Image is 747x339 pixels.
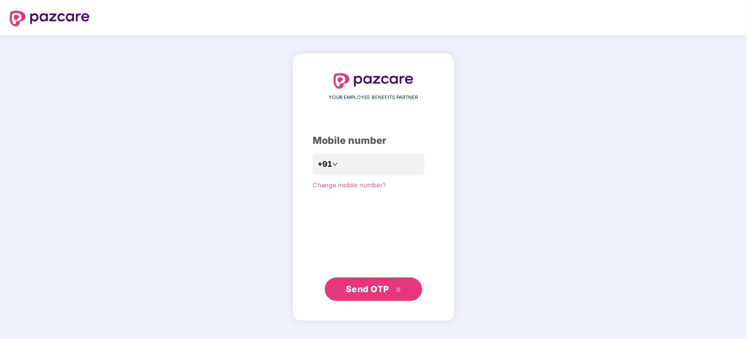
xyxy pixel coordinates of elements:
[313,133,434,148] div: Mobile number
[325,278,422,301] button: Send OTPdouble-right
[10,11,90,26] img: logo
[317,158,332,170] span: +91
[332,161,338,167] span: down
[329,94,418,101] span: YOUR EMPLOYEE BENEFITS PARTNER
[346,284,389,294] span: Send OTP
[313,181,386,189] a: Change mobile number?
[334,73,413,89] img: logo
[395,287,402,293] span: double-right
